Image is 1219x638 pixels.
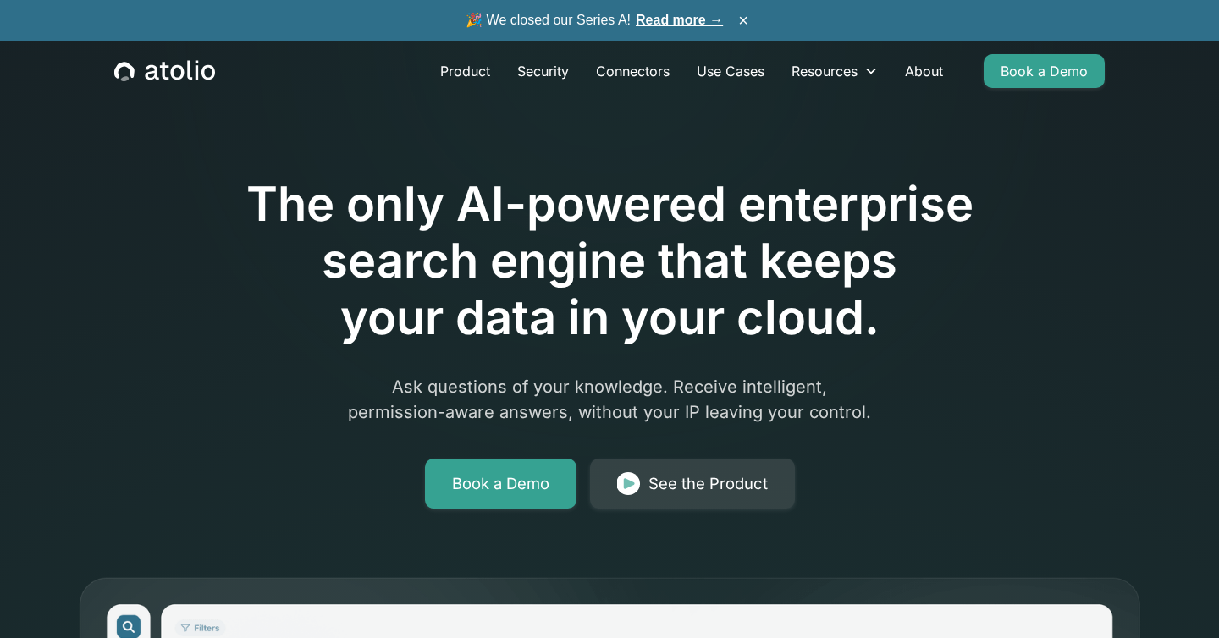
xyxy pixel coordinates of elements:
a: Connectors [582,54,683,88]
a: Use Cases [683,54,778,88]
a: Product [427,54,504,88]
a: Book a Demo [984,54,1105,88]
a: Book a Demo [425,459,576,509]
a: Read more → [636,13,723,27]
div: See the Product [648,472,768,496]
div: Resources [778,54,891,88]
a: See the Product [590,459,795,509]
div: Resources [792,61,858,81]
a: Security [504,54,582,88]
span: 🎉 We closed our Series A! [466,10,723,30]
a: home [114,60,215,82]
button: × [733,11,753,30]
h1: The only AI-powered enterprise search engine that keeps your data in your cloud. [176,176,1043,347]
a: About [891,54,957,88]
p: Ask questions of your knowledge. Receive intelligent, permission-aware answers, without your IP l... [284,374,935,425]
